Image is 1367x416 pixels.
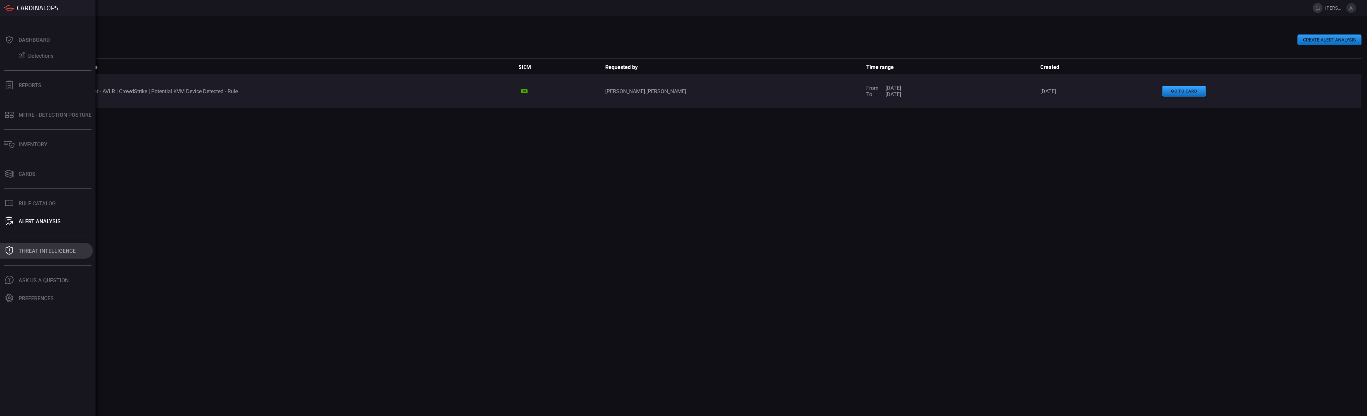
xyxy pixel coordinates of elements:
span: From [867,85,879,91]
button: CREATE ALERT ANALYSIS [1298,35,1362,45]
span: SIEM [518,64,605,70]
div: Threat Intelligence [19,248,76,254]
span: Created [1040,64,1162,70]
div: Inventory [19,141,47,148]
span: [DATE] [886,85,901,91]
div: MITRE - Detection Posture [19,112,92,118]
span: [PERSON_NAME].[PERSON_NAME] [1326,5,1344,11]
span: Time range [867,64,1041,70]
span: [PERSON_NAME].[PERSON_NAME] [605,88,866,95]
span: [DATE] [1040,88,1162,95]
div: Preferences [19,295,54,302]
div: Reports [19,82,41,89]
button: go to card [1162,86,1206,97]
span: Requested by [605,64,866,70]
h3: All Analysis ( 1 ) [32,45,1362,52]
div: Threat - AVLR | CrowdStrike | Potential KVM Device Detected - Rule [83,88,518,95]
div: ALERT ANALYSIS [19,218,61,225]
div: Rule Catalog [19,200,56,207]
div: Detections [28,53,53,59]
div: Ask Us A Question [19,277,69,284]
span: [DATE] [886,91,901,98]
div: Cards [19,171,35,177]
div: SP [521,89,528,93]
span: To [867,91,879,98]
div: Dashboard [19,37,50,43]
span: Name [83,64,518,70]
